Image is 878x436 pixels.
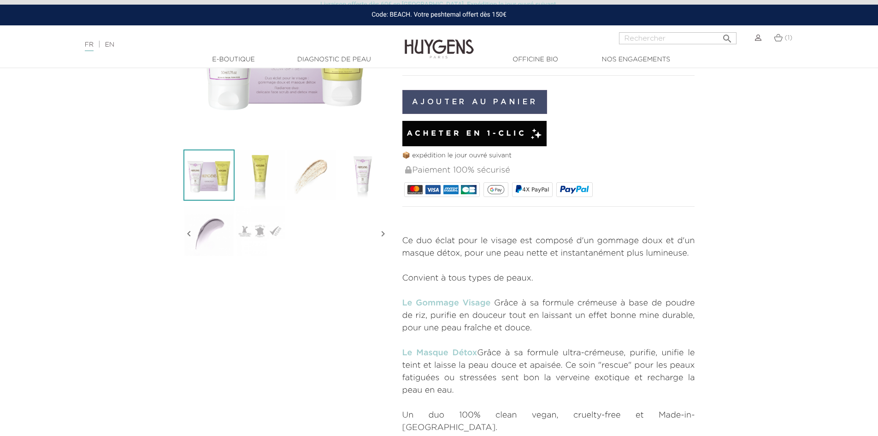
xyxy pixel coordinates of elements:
a: Le Gommage Visage [402,299,491,307]
p: Ce duo éclat pour le visage est composé d'un gommage doux et d'un masque détox, pour une peau net... [402,235,695,260]
img: CB_NATIONALE [461,185,476,194]
img: google_pay [487,185,505,194]
i:  [722,30,733,42]
a: Officine Bio [489,55,582,65]
img: Huygens [405,24,474,60]
div: | [80,39,359,50]
a: Le Masque Détox [402,349,477,357]
a: EN [105,42,114,48]
a: Diagnostic de peau [288,55,380,65]
img: AMEX [443,185,459,194]
p: 📦 expédition le jour ouvré suivant [402,151,695,161]
a: E-Boutique [188,55,280,65]
p: Grâce à sa formule ultra-crémeuse, purifie, unifie le teint et laisse la peau douce et apaisée. C... [402,347,695,397]
img: Le Coffret éclat [183,149,235,201]
a: (1) [774,34,793,42]
p: Convient à tous types de peaux. [402,272,695,285]
img: MASTERCARD [407,185,423,194]
button:  [719,30,736,42]
button: Ajouter au panier [402,90,548,114]
span: (1) [784,35,792,41]
a: FR [85,42,94,51]
p: Grâce à sa formule crémeuse à base de poudre de riz, purifie en douceur tout en laissant un effet... [402,297,695,334]
span: 4X PayPal [522,186,549,193]
i:  [183,211,194,257]
div: Paiement 100% sécurisé [404,161,695,180]
input: Rechercher [619,32,737,44]
p: Un duo 100% clean vegan, cruelty-free et Made-in-[GEOGRAPHIC_DATA]. [402,409,695,434]
img: VISA [425,185,441,194]
img: Paiement 100% sécurisé [405,166,412,173]
i:  [377,211,389,257]
a: Nos engagements [590,55,682,65]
